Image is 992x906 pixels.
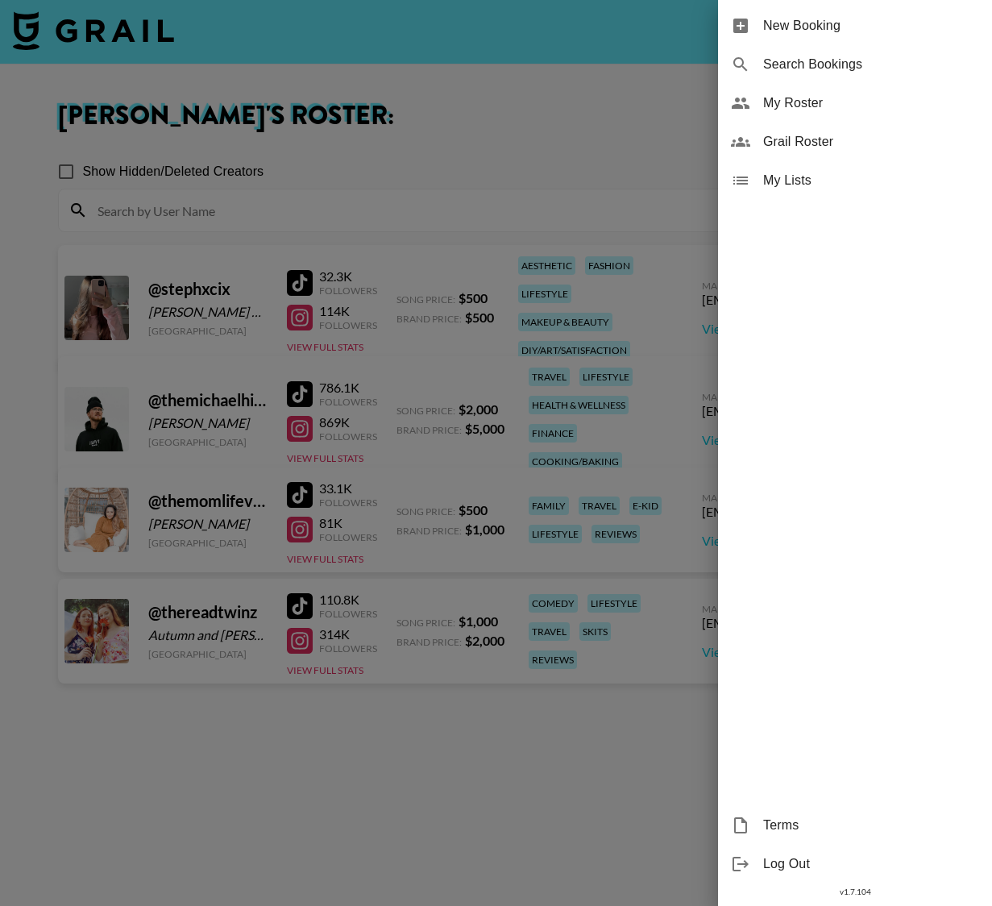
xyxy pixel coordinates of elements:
span: Terms [763,816,979,835]
span: New Booking [763,16,979,35]
div: New Booking [718,6,992,45]
div: Grail Roster [718,123,992,161]
span: Log Out [763,854,979,874]
div: My Lists [718,161,992,200]
span: My Roster [763,94,979,113]
div: Log Out [718,845,992,883]
div: Terms [718,806,992,845]
span: Grail Roster [763,132,979,152]
div: Search Bookings [718,45,992,84]
div: v 1.7.104 [718,883,992,900]
span: Search Bookings [763,55,979,74]
span: My Lists [763,171,979,190]
div: My Roster [718,84,992,123]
